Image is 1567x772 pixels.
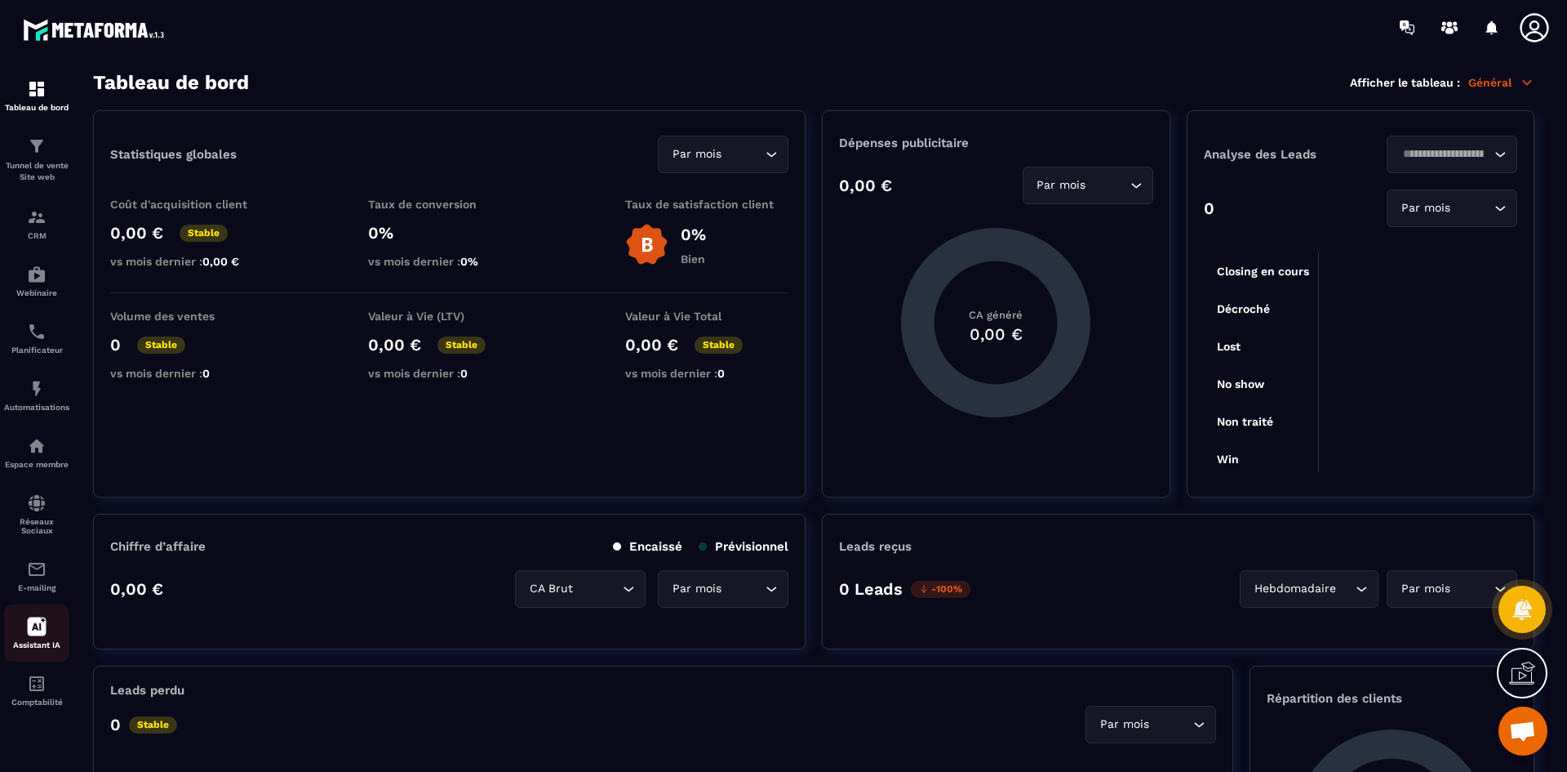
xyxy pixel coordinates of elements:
p: 0 [110,715,121,734]
span: 0 [460,367,468,380]
div: Search for option [515,570,646,608]
span: Par mois [668,145,725,163]
span: Par mois [1033,176,1090,194]
p: Automatisations [4,403,69,412]
span: CA Brut [526,580,576,598]
img: email [27,560,47,579]
a: automationsautomationsEspace membre [4,424,69,481]
img: social-network [27,493,47,513]
p: 0 Leads [839,579,903,599]
div: Search for option [1023,167,1153,204]
p: Taux de conversion [368,198,531,211]
input: Search for option [1454,580,1490,598]
span: Par mois [668,580,725,598]
p: Dépenses publicitaire [839,136,1152,150]
img: formation [27,136,47,156]
div: Search for option [1387,570,1517,608]
a: social-networksocial-networkRéseaux Sociaux [4,481,69,547]
p: Tunnel de vente Site web [4,160,69,183]
img: accountant [27,674,47,694]
a: accountantaccountantComptabilité [4,662,69,719]
span: 0 [202,367,210,380]
p: vs mois dernier : [368,367,531,380]
img: automations [27,265,47,284]
p: Webinaire [4,288,69,297]
img: automations [27,436,47,456]
p: Stable [180,225,228,242]
div: Search for option [1387,190,1517,227]
div: Search for option [658,570,788,608]
img: logo [23,15,170,45]
tspan: Non traité [1217,415,1273,428]
a: automationsautomationsWebinaire [4,252,69,310]
span: Par mois [1096,716,1152,734]
p: Coût d'acquisition client [110,198,273,211]
a: formationformationTunnel de vente Site web [4,124,69,195]
tspan: Closing en cours [1217,265,1309,279]
div: Search for option [1240,570,1378,608]
img: b-badge-o.b3b20ee6.svg [625,223,668,266]
span: 0% [460,255,478,268]
p: Assistant IA [4,640,69,649]
span: Par mois [1397,199,1454,217]
input: Search for option [1339,580,1352,598]
p: Analyse des Leads [1204,147,1361,162]
p: 0% [681,225,706,244]
input: Search for option [1397,145,1490,163]
p: 0% [368,223,531,243]
p: E-mailing [4,583,69,592]
div: Search for option [1085,706,1216,743]
p: Général [1468,75,1534,90]
h3: Tableau de bord [93,71,249,94]
span: 0,00 € [202,255,239,268]
p: Stable [437,337,486,354]
p: Volume des ventes [110,310,273,323]
p: Tableau de bord [4,103,69,112]
div: Ouvrir le chat [1498,707,1547,756]
input: Search for option [725,145,761,163]
input: Search for option [1454,199,1490,217]
a: schedulerschedulerPlanificateur [4,310,69,367]
p: Espace membre [4,460,69,469]
p: vs mois dernier : [625,367,788,380]
p: 0 [110,335,121,355]
p: Chiffre d’affaire [110,539,206,554]
input: Search for option [1090,176,1126,194]
a: emailemailE-mailing [4,547,69,605]
img: scheduler [27,322,47,341]
p: 0,00 € [625,335,678,355]
img: automations [27,379,47,399]
p: Leads perdu [110,683,184,698]
tspan: Décroché [1217,302,1270,315]
p: 0,00 € [110,579,163,599]
tspan: No show [1217,377,1265,390]
span: Par mois [1397,580,1454,598]
p: 0,00 € [110,223,163,243]
p: -100% [911,581,970,598]
p: Bien [681,252,706,266]
tspan: Win [1217,453,1239,466]
p: Stable [137,337,185,354]
p: Répartition des clients [1267,691,1517,706]
p: 0,00 € [839,176,892,195]
img: formation [27,79,47,99]
span: Hebdomadaire [1250,580,1339,598]
input: Search for option [1152,716,1189,734]
p: Stable [695,337,743,354]
a: formationformationTableau de bord [4,67,69,124]
p: vs mois dernier : [110,255,273,268]
a: Assistant IA [4,605,69,662]
input: Search for option [576,580,619,598]
p: Prévisionnel [699,539,788,554]
span: 0 [717,367,725,380]
p: CRM [4,231,69,240]
a: automationsautomationsAutomatisations [4,367,69,424]
p: Réseaux Sociaux [4,517,69,535]
p: Valeur à Vie Total [625,310,788,323]
p: 0 [1204,199,1214,218]
a: formationformationCRM [4,195,69,252]
div: Search for option [658,136,788,173]
p: Planificateur [4,346,69,355]
tspan: Lost [1217,340,1241,353]
p: Afficher le tableau : [1350,76,1460,89]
